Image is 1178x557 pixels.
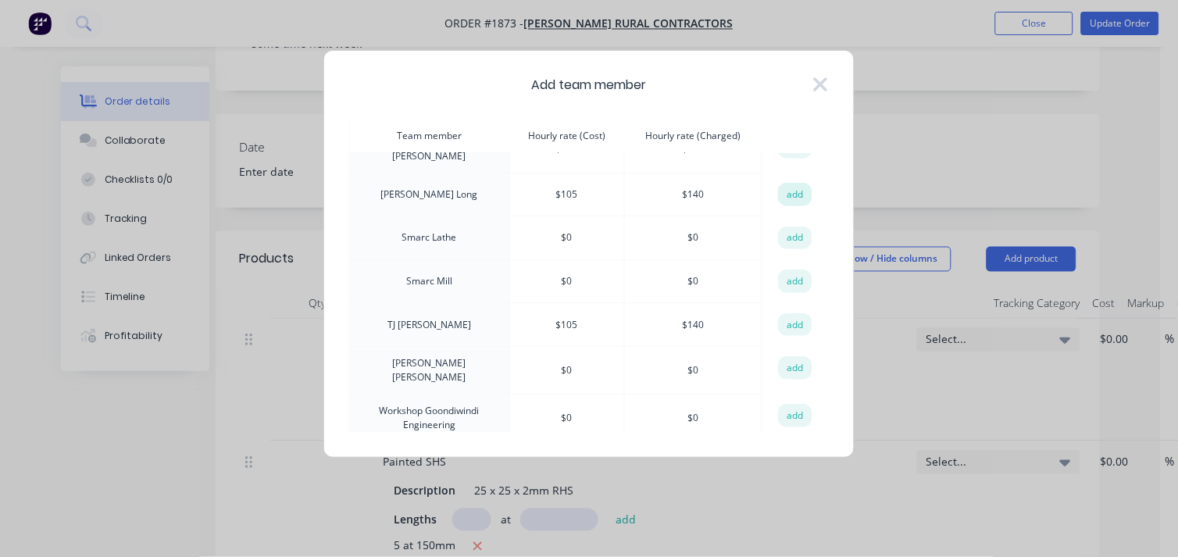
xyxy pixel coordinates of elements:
th: Hourly rate (Cost) [509,120,624,153]
td: [PERSON_NAME] [PERSON_NAME] [350,346,510,394]
button: add [778,183,812,206]
td: $ 0 [624,394,762,441]
td: $ 0 [509,394,624,441]
td: [PERSON_NAME] Long [350,173,510,216]
td: $ 0 [509,216,624,260]
td: Smarc Mill [350,259,510,303]
button: add [778,356,812,380]
button: add [778,270,812,293]
span: Add team member [532,76,647,95]
button: add [778,313,812,337]
th: Hourly rate (Charged) [624,120,762,153]
td: $ 140 [624,173,762,216]
button: add [778,227,812,250]
td: TJ [PERSON_NAME] [350,303,510,347]
td: $ 0 [624,346,762,394]
td: $ 140 [624,303,762,347]
button: add [778,404,812,427]
th: action [762,120,828,153]
td: $ 0 [509,259,624,303]
td: Workshop Goondiwindi Engineering [350,394,510,441]
td: $ 0 [509,346,624,394]
td: $ 105 [509,173,624,216]
td: $ 0 [624,216,762,260]
th: Team member [350,120,510,153]
td: $ 0 [624,259,762,303]
td: $ 105 [509,303,624,347]
td: Smarc Lathe [350,216,510,260]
